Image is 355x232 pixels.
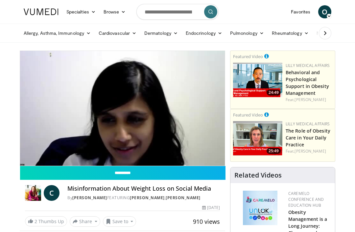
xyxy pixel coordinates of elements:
[103,216,136,227] button: Save to
[233,63,282,97] a: 24:49
[20,51,225,166] video-js: Video Player
[234,171,282,179] h4: Related Videos
[182,27,226,40] a: Endocrinology
[286,97,332,103] div: Feat.
[286,69,329,96] a: Behavioral and Psychological Support in Obesity Management
[62,5,100,18] a: Specialties
[25,185,41,201] img: Dr. Carolynn Francavilla
[287,5,314,18] a: Favorites
[193,218,220,225] span: 910 views
[44,185,59,201] a: C
[136,4,219,20] input: Search topics, interventions
[318,5,331,18] a: O
[295,97,326,102] a: [PERSON_NAME]
[233,63,282,97] img: ba3304f6-7838-4e41-9c0f-2e31ebde6754.png.150x105_q85_crop-smart_upscale.png
[202,205,220,211] div: [DATE]
[267,148,281,154] span: 25:49
[67,195,220,201] div: By FEATURING ,
[100,5,130,18] a: Browse
[70,216,100,227] button: Share
[286,148,332,154] div: Feat.
[268,27,313,40] a: Rheumatology
[288,191,324,208] a: CaReMeLO Conference and Education Hub
[72,195,107,200] a: [PERSON_NAME]
[286,128,330,148] a: The Role of Obesity Care in Your Daily Practice
[286,121,330,127] a: Lilly Medical Affairs
[233,121,282,156] img: e1208b6b-349f-4914-9dd7-f97803bdbf1d.png.150x105_q85_crop-smart_upscale.png
[20,27,95,40] a: Allergy, Asthma, Immunology
[226,27,268,40] a: Pulmonology
[233,121,282,156] a: 25:49
[295,148,326,154] a: [PERSON_NAME]
[286,63,330,68] a: Lilly Medical Affairs
[267,90,281,95] span: 24:49
[140,27,182,40] a: Dermatology
[233,53,263,59] small: Featured Video
[130,195,165,200] a: [PERSON_NAME]
[67,185,220,192] h4: Misinformation About Weight Loss on Social Media
[233,112,263,118] small: Featured Video
[35,218,37,224] span: 2
[25,216,67,226] a: 2 Thumbs Up
[166,195,201,200] a: [PERSON_NAME]
[24,9,59,15] img: VuMedi Logo
[95,27,140,40] a: Cardiovascular
[243,191,277,225] img: 45df64a9-a6de-482c-8a90-ada250f7980c.png.150x105_q85_autocrop_double_scale_upscale_version-0.2.jpg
